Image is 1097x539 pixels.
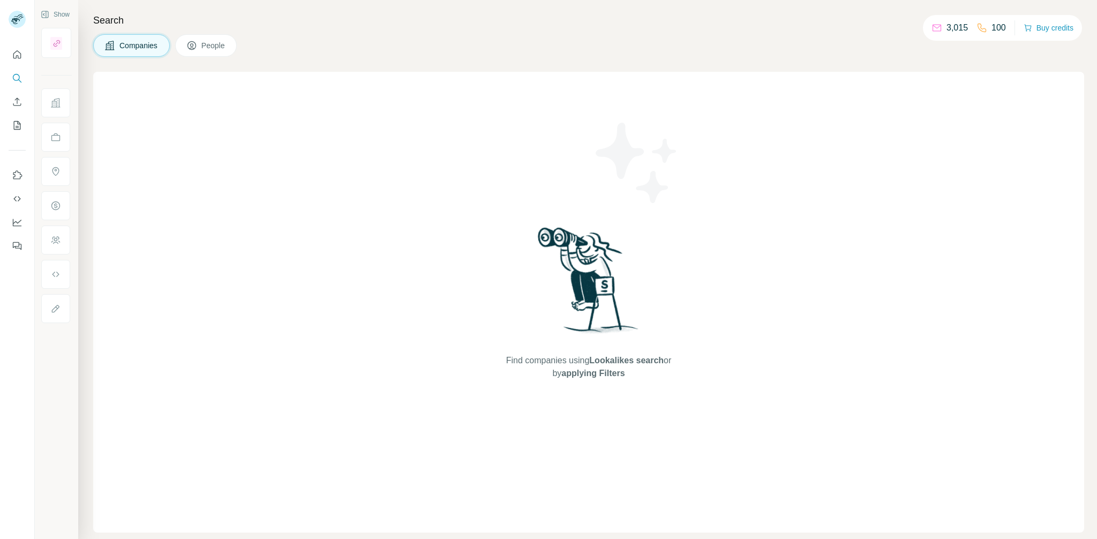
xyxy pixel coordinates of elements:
[9,236,26,256] button: Feedback
[9,45,26,64] button: Quick start
[9,166,26,185] button: Use Surfe on LinkedIn
[9,69,26,88] button: Search
[533,224,644,344] img: Surfe Illustration - Woman searching with binoculars
[589,356,664,365] span: Lookalikes search
[9,116,26,135] button: My lists
[991,21,1006,34] p: 100
[93,13,1084,28] h4: Search
[1024,20,1073,35] button: Buy credits
[561,369,625,378] span: applying Filters
[9,189,26,208] button: Use Surfe API
[119,40,159,51] span: Companies
[9,213,26,232] button: Dashboard
[201,40,226,51] span: People
[589,115,685,211] img: Surfe Illustration - Stars
[946,21,968,34] p: 3,015
[9,92,26,111] button: Enrich CSV
[503,354,674,380] span: Find companies using or by
[33,6,77,23] button: Show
